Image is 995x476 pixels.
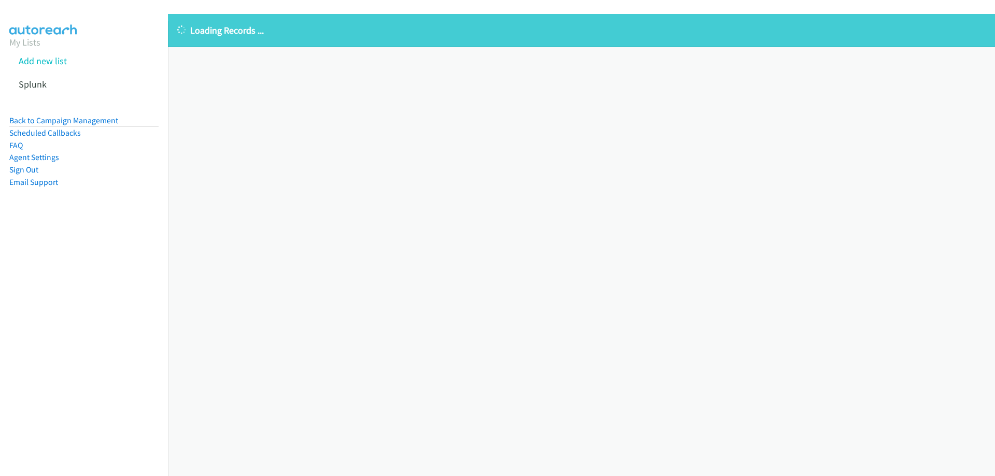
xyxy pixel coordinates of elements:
[9,128,81,138] a: Scheduled Callbacks
[19,78,47,90] a: Splunk
[9,116,118,125] a: Back to Campaign Management
[9,36,40,48] a: My Lists
[9,152,59,162] a: Agent Settings
[9,165,38,175] a: Sign Out
[19,55,67,67] a: Add new list
[9,140,23,150] a: FAQ
[177,23,986,37] p: Loading Records ...
[9,177,58,187] a: Email Support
